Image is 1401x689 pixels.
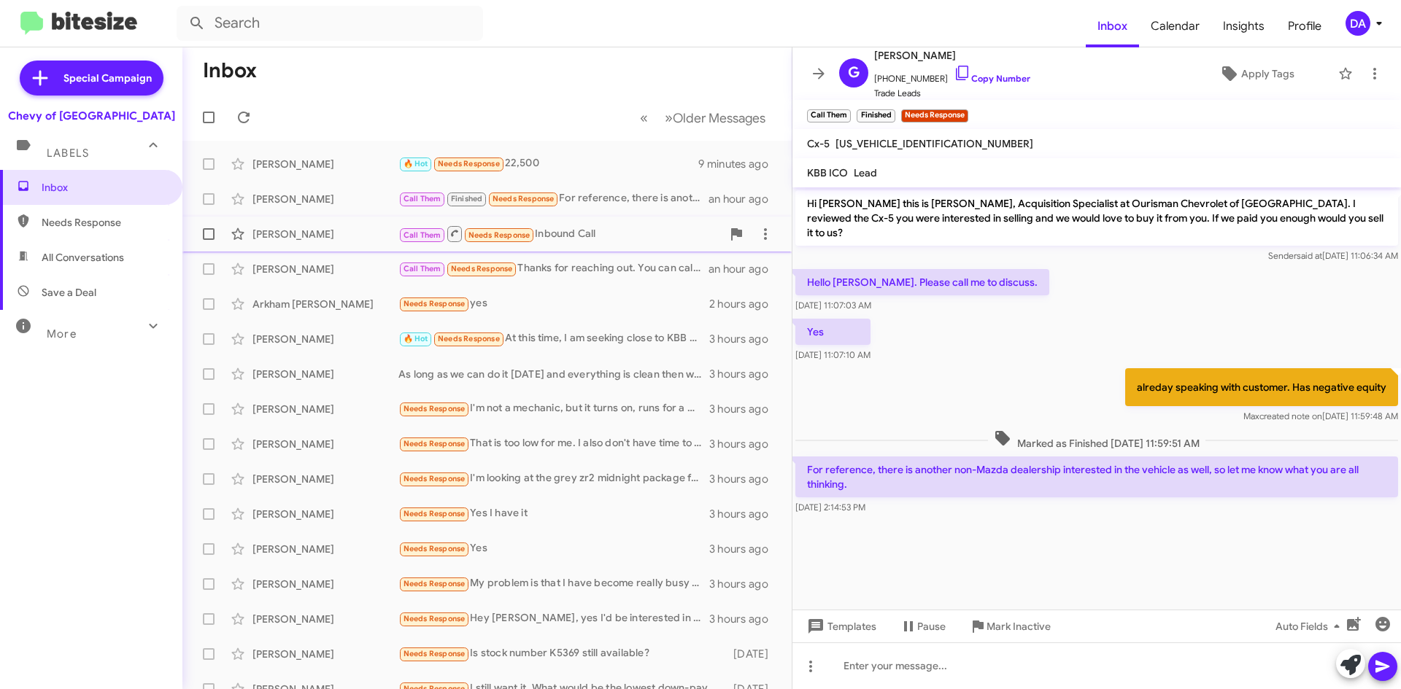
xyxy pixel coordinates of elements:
[795,269,1049,295] p: Hello [PERSON_NAME]. Please call me to discuss.
[1275,613,1346,639] span: Auto Fields
[987,613,1051,639] span: Mark Inactive
[795,456,1398,497] p: For reference, there is another non-Mazda dealership interested in the vehicle as well, so let me...
[1276,5,1333,47] a: Profile
[404,299,466,308] span: Needs Response
[1125,368,1398,406] p: alreday speaking with customer. Has negative equity
[1086,5,1139,47] a: Inbox
[398,367,709,381] div: As long as we can do it [DATE] and everything is clean then we can do that! When can you come by?...
[404,509,466,518] span: Needs Response
[42,180,166,195] span: Inbox
[468,230,530,240] span: Needs Response
[1333,11,1385,36] button: DA
[47,327,77,340] span: More
[1181,61,1331,87] button: Apply Tags
[398,190,709,207] div: For reference, there is another non-Mazda dealership interested in the vehicle as well, so let me...
[404,230,441,240] span: Call Them
[888,613,957,639] button: Pause
[398,400,709,417] div: I'm not a mechanic, but it turns on, runs for a minute then stalls going above 30 mph. Have to wa...
[404,264,441,273] span: Call Them
[252,647,398,661] div: [PERSON_NAME]
[20,61,163,96] a: Special Campaign
[709,472,780,486] div: 3 hours ago
[404,439,466,448] span: Needs Response
[398,505,709,522] div: Yes I have it
[398,155,698,172] div: 22,500
[709,192,780,206] div: an hour ago
[42,285,96,300] span: Save a Deal
[252,612,398,626] div: [PERSON_NAME]
[252,472,398,486] div: [PERSON_NAME]
[252,192,398,206] div: [PERSON_NAME]
[451,194,483,203] span: Finished
[709,367,780,381] div: 3 hours ago
[404,649,466,658] span: Needs Response
[252,402,398,416] div: [PERSON_NAME]
[42,215,166,230] span: Needs Response
[398,470,709,487] div: I'm looking at the grey zr2 midnight package for 49k with the side steps. What could you give me ...
[632,103,774,133] nav: Page navigation example
[398,610,709,627] div: Hey [PERSON_NAME], yes I'd be interested in selling it
[404,334,428,343] span: 🔥 Hot
[404,404,466,413] span: Needs Response
[835,137,1033,150] span: [US_VEHICLE_IDENTIFICATION_NUMBER]
[698,157,780,171] div: 9 minutes ago
[795,349,871,360] span: [DATE] 11:07:10 AM
[398,260,709,277] div: Thanks for reaching out. You can call me in this number to discuss
[398,225,722,243] div: Inbound Call
[8,109,175,123] div: Chevy of [GEOGRAPHIC_DATA]
[709,262,780,276] div: an hour ago
[709,612,780,626] div: 3 hours ago
[795,190,1398,246] p: Hi [PERSON_NAME] this is [PERSON_NAME], Acquisition Specialist at Ourisman Chevrolet of [GEOGRAPH...
[709,402,780,416] div: 3 hours ago
[857,109,895,122] small: Finished
[709,437,780,451] div: 3 hours ago
[398,575,709,592] div: My problem is that I have become really busy right now and don't have time to bring it over. If y...
[709,297,780,311] div: 2 hours ago
[874,47,1030,64] span: [PERSON_NAME]
[874,64,1030,86] span: [PHONE_NUMBER]
[398,295,709,312] div: yes
[252,542,398,556] div: [PERSON_NAME]
[252,367,398,381] div: [PERSON_NAME]
[1139,5,1211,47] a: Calendar
[1268,250,1398,261] span: Sender [DATE] 11:06:34 AM
[848,61,860,85] span: G
[42,250,124,265] span: All Conversations
[988,429,1205,451] span: Marked as Finished [DATE] 11:59:51 AM
[252,227,398,241] div: [PERSON_NAME]
[252,332,398,346] div: [PERSON_NAME]
[957,613,1062,639] button: Mark Inactive
[438,334,500,343] span: Needs Response
[404,474,466,483] span: Needs Response
[398,330,709,347] div: At this time, I am seeking close to KBB offer
[795,319,871,345] p: Yes
[63,71,152,85] span: Special Campaign
[493,194,555,203] span: Needs Response
[673,110,765,126] span: Older Messages
[640,109,648,127] span: «
[252,262,398,276] div: [PERSON_NAME]
[1346,11,1370,36] div: DA
[404,579,466,588] span: Needs Response
[1297,250,1322,261] span: said at
[404,194,441,203] span: Call Them
[631,103,657,133] button: Previous
[726,647,780,661] div: [DATE]
[874,86,1030,101] span: Trade Leads
[1259,410,1322,421] span: created note on
[1241,61,1294,87] span: Apply Tags
[807,166,848,179] span: KBB ICO
[252,437,398,451] div: [PERSON_NAME]
[177,6,483,41] input: Search
[1211,5,1276,47] a: Insights
[438,159,500,168] span: Needs Response
[901,109,968,122] small: Needs Response
[665,109,673,127] span: »
[398,540,709,557] div: Yes
[795,502,865,513] span: [DATE] 2:14:53 PM
[709,332,780,346] div: 3 hours ago
[404,614,466,623] span: Needs Response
